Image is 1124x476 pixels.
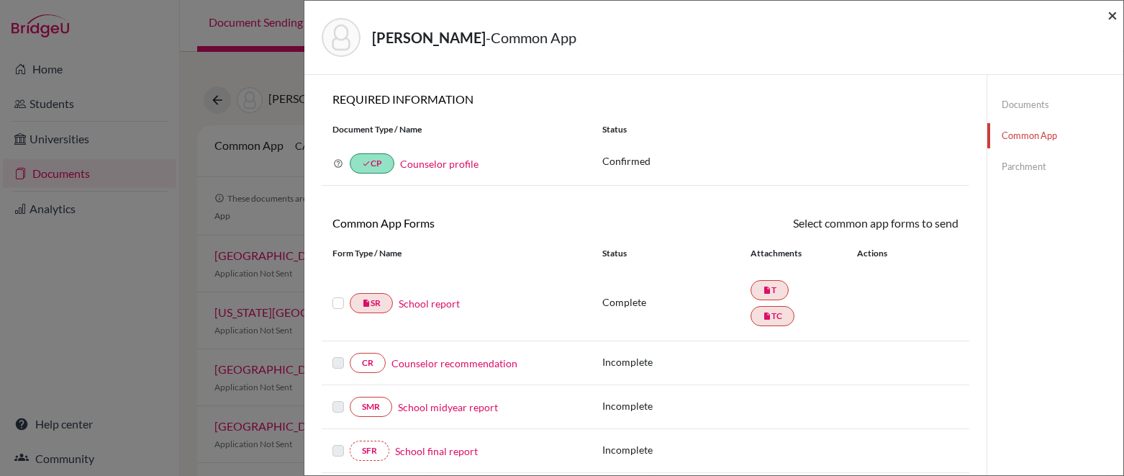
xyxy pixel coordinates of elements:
span: - Common App [486,29,576,46]
span: × [1107,4,1118,25]
p: Incomplete [602,398,751,413]
a: insert_drive_fileTC [751,306,794,326]
div: Attachments [751,247,840,260]
a: School midyear report [398,400,498,415]
div: Actions [840,247,929,260]
a: Counselor recommendation [391,356,517,371]
p: Incomplete [602,442,751,457]
a: SMR [350,397,392,417]
a: SFR [350,441,389,461]
a: CR [350,353,386,373]
strong: [PERSON_NAME] [372,29,486,46]
div: Status [602,247,751,260]
p: Complete [602,295,751,310]
a: insert_drive_fileT [751,280,789,300]
a: School report [399,296,460,311]
i: insert_drive_file [362,299,371,307]
a: School final report [395,444,478,459]
a: Documents [987,92,1123,117]
a: insert_drive_fileSR [350,293,393,313]
a: doneCP [350,153,394,174]
h6: Common App Forms [322,216,645,230]
p: Incomplete [602,354,751,369]
i: done [362,159,371,168]
div: Status [592,123,969,136]
i: insert_drive_file [763,312,771,320]
h6: REQUIRED INFORMATION [322,92,969,106]
div: Document Type / Name [322,123,592,136]
div: Form Type / Name [322,247,592,260]
p: Confirmed [602,153,958,169]
i: insert_drive_file [763,286,771,295]
a: Parchment [987,154,1123,179]
a: Counselor profile [400,158,479,170]
div: Select common app forms to send [645,215,969,232]
button: Close [1107,6,1118,24]
a: Common App [987,123,1123,148]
